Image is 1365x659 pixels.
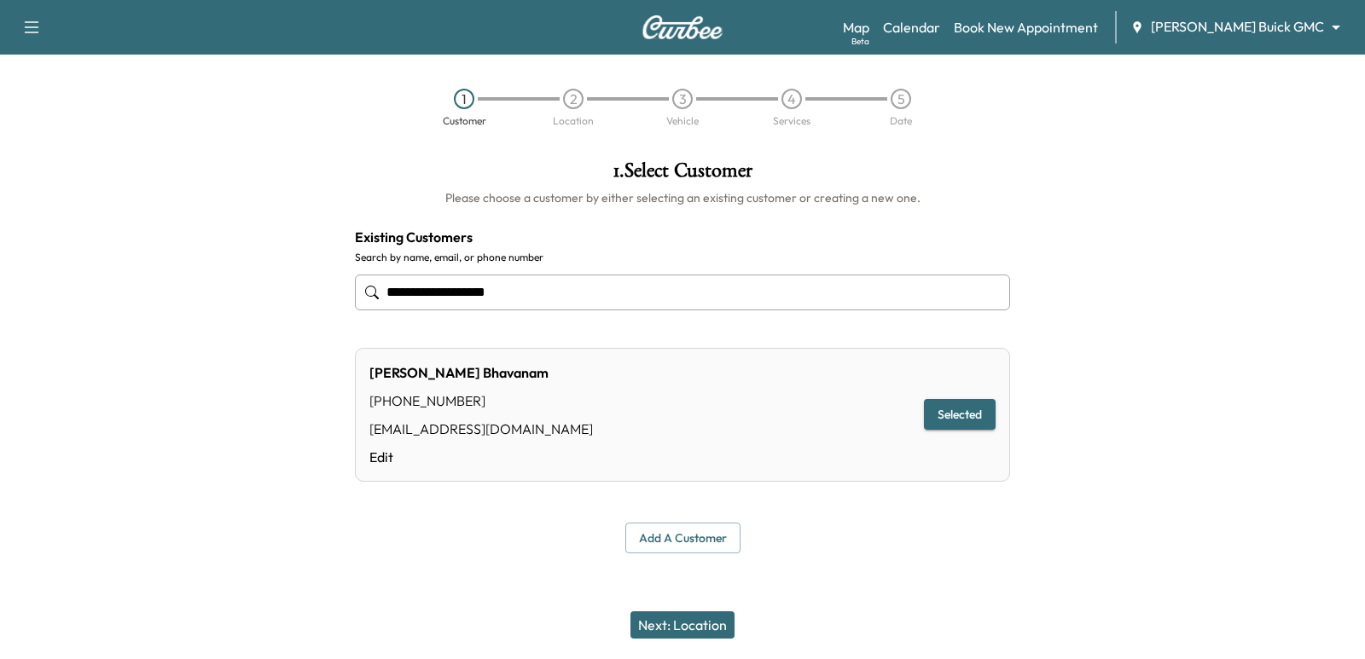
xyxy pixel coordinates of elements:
div: Customer [443,116,486,126]
h4: Existing Customers [355,227,1010,247]
h6: Please choose a customer by either selecting an existing customer or creating a new one. [355,189,1010,206]
img: Curbee Logo [642,15,723,39]
div: 3 [672,89,693,109]
h1: 1 . Select Customer [355,160,1010,189]
a: Book New Appointment [954,17,1098,38]
div: [PERSON_NAME] Bhavanam [369,362,593,383]
a: MapBeta [843,17,869,38]
div: [PHONE_NUMBER] [369,390,593,411]
div: Date [890,116,912,126]
button: Selected [924,399,996,431]
div: 4 [781,89,802,109]
button: Add a customer [625,523,741,554]
span: [PERSON_NAME] Buick GMC [1151,17,1324,37]
div: Location [553,116,594,126]
a: Calendar [883,17,940,38]
button: Next: Location [630,611,735,639]
div: Vehicle [666,116,699,126]
div: Services [773,116,810,126]
div: 5 [891,89,911,109]
div: [EMAIL_ADDRESS][DOMAIN_NAME] [369,419,593,439]
label: Search by name, email, or phone number [355,251,1010,264]
div: Beta [851,35,869,48]
div: 1 [454,89,474,109]
a: Edit [369,447,593,467]
div: 2 [563,89,584,109]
